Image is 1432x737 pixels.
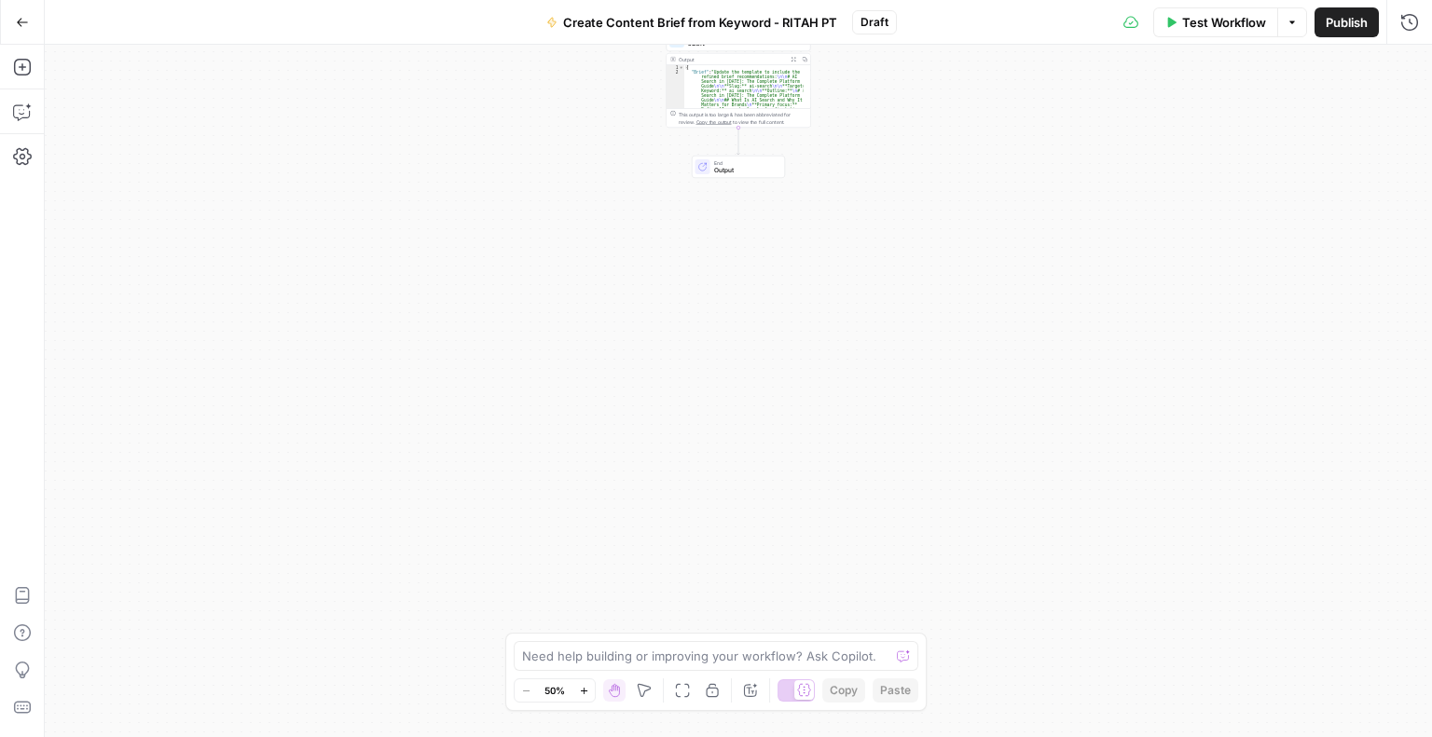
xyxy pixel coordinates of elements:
button: Create Content Brief from Keyword - RITAH PT [535,7,848,37]
div: EndOutput [667,156,811,178]
button: Publish [1315,7,1379,37]
span: End [714,159,778,167]
span: Paste [880,682,911,699]
button: Paste [873,678,918,703]
div: Output [679,56,785,63]
div: 1 [667,65,684,70]
span: Toggle code folding, rows 1 through 3 [679,65,684,70]
span: 50% [544,683,565,698]
span: Create Content Brief from Keyword - RITAH PT [563,13,837,32]
span: Copy [830,682,858,699]
div: JSONOutput{ "Brief":"Update the template to include the refined brief recommendations:\n\n# AI Se... [667,29,811,128]
span: Output [714,166,778,175]
span: Test Workflow [1182,13,1266,32]
span: Copy the output [696,119,732,125]
button: Test Workflow [1153,7,1277,37]
div: This output is too large & has been abbreviated for review. to view the full content. [679,111,806,126]
button: Copy [822,678,865,703]
g: Edge from step_235 to end [737,128,740,155]
span: Publish [1326,13,1368,32]
span: Draft [861,14,888,31]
